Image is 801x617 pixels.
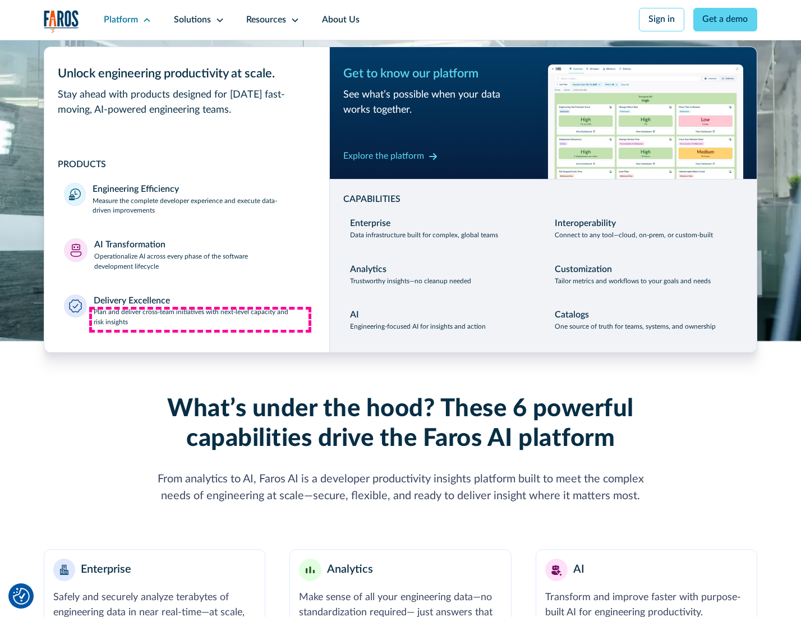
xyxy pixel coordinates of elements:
[343,150,424,163] div: Explore the platform
[350,277,471,287] p: Trustworthy insights—no cleanup needed
[13,588,30,605] button: Cookie Settings
[58,158,316,172] div: PRODUCTS
[58,288,316,335] a: Delivery ExcellencePlan and deliver cross-team initiatives with next-level capacity and risk insi...
[555,322,716,332] p: One source of truth for teams, systems, and ownership
[94,252,310,272] p: Operationalize AI across every phase of the software development lifecycle
[343,302,539,339] a: AIEngineering-focused AI for insights and action
[350,231,498,241] p: Data infrastructure built for complex, global teams
[93,196,309,217] p: Measure the complete developer experience and execute data-driven improvements
[555,217,616,231] div: Interoperability
[13,588,30,605] img: Revisit consent button
[58,88,316,118] div: Stay ahead with products designed for [DATE] fast-moving, AI-powered engineering teams.
[555,231,713,241] p: Connect to any tool—cloud, on-prem, or custom-built
[81,561,131,578] div: Enterprise
[104,13,138,27] div: Platform
[174,13,211,27] div: Solutions
[343,193,744,206] div: CAPABILITIES
[343,210,539,247] a: EnterpriseData infrastructure built for complex, global teams
[555,277,711,287] p: Tailor metrics and workflows to your goals and needs
[343,88,539,118] div: See what’s possible when your data works together.
[547,561,565,578] img: AI robot or assistant icon
[573,561,584,578] div: AI
[44,40,758,353] nav: Platform
[60,565,69,575] img: Enterprise building blocks or structure icon
[94,307,310,328] p: Plan and deliver cross-team initiatives with next-level capacity and risk insights
[555,308,589,322] div: Catalogs
[58,176,316,223] a: Engineering EfficiencyMeasure the complete developer experience and execute data-driven improvements
[350,263,386,277] div: Analytics
[44,10,80,33] a: home
[94,294,170,308] div: Delivery Excellence
[350,322,486,332] p: Engineering-focused AI for insights and action
[350,308,359,322] div: AI
[327,561,373,578] div: Analytics
[548,302,744,339] a: CatalogsOne source of truth for teams, systems, and ownership
[548,210,744,247] a: InteroperabilityConnect to any tool—cloud, on-prem, or custom-built
[58,65,316,83] div: Unlock engineering productivity at scale.
[144,394,657,453] h2: What’s under the hood? These 6 powerful capabilities drive the Faros AI platform
[548,65,744,178] img: Workflow productivity trends heatmap chart
[548,256,744,293] a: CustomizationTailor metrics and workflows to your goals and needs
[639,8,684,31] a: Sign in
[306,567,315,574] img: Minimalist bar chart analytics icon
[144,471,657,505] div: From analytics to AI, Faros AI is a developer productivity insights platform built to meet the co...
[350,217,390,231] div: Enterprise
[343,65,539,83] div: Get to know our platform
[343,256,539,293] a: AnalyticsTrustworthy insights—no cleanup needed
[94,238,165,252] div: AI Transformation
[58,232,316,279] a: AI TransformationOperationalize AI across every phase of the software development lifecycle
[93,183,179,196] div: Engineering Efficiency
[343,148,438,165] a: Explore the platform
[44,10,80,33] img: Logo of the analytics and reporting company Faros.
[555,263,612,277] div: Customization
[693,8,758,31] a: Get a demo
[246,13,286,27] div: Resources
